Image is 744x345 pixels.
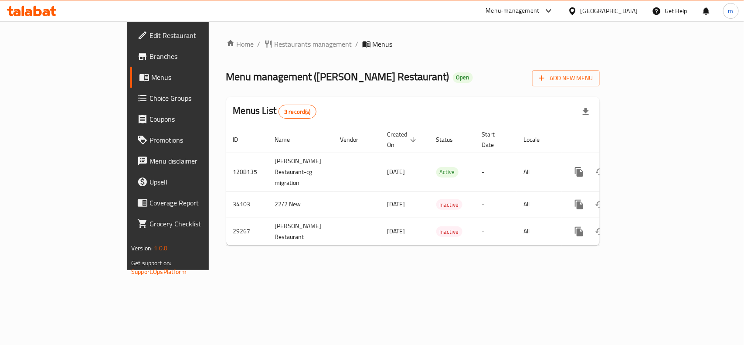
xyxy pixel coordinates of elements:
table: enhanced table [226,126,659,246]
span: Branches [149,51,244,61]
a: Support.OpsPlatform [131,266,187,277]
button: more [569,161,590,182]
button: Change Status [590,221,611,242]
a: Edit Restaurant [130,25,251,46]
span: Restaurants management [275,39,352,49]
span: Locale [524,134,551,145]
span: Inactive [436,227,462,237]
div: Inactive [436,226,462,237]
span: Created On [387,129,419,150]
span: Start Date [482,129,506,150]
span: Name [275,134,302,145]
a: Coverage Report [130,192,251,213]
a: Choice Groups [130,88,251,109]
span: Upsell [149,177,244,187]
div: Menu-management [486,6,540,16]
span: [DATE] [387,166,405,178]
li: / [258,39,261,49]
span: Version: [131,243,153,254]
span: Get support on: [131,257,171,269]
span: 1.0.0 [154,243,167,254]
span: Menu disclaimer [149,156,244,166]
button: Change Status [590,161,611,182]
a: Menus [130,67,251,88]
span: Menu management ( [PERSON_NAME] Restaurant ) [226,67,449,86]
th: Actions [562,126,659,153]
a: Grocery Checklist [130,213,251,234]
td: All [517,191,562,218]
span: Edit Restaurant [149,30,244,41]
a: Promotions [130,130,251,150]
span: [DATE] [387,198,405,210]
span: Menus [373,39,393,49]
td: All [517,218,562,245]
span: Choice Groups [149,93,244,103]
span: Vendor [340,134,370,145]
a: Coupons [130,109,251,130]
span: 3 record(s) [279,108,316,116]
button: Add New Menu [532,70,600,86]
span: Open [453,74,473,81]
td: [PERSON_NAME] Restaurant [268,218,333,245]
span: Promotions [149,135,244,145]
a: Branches [130,46,251,67]
span: Add New Menu [539,73,593,84]
td: - [475,218,517,245]
td: - [475,153,517,191]
span: Grocery Checklist [149,219,244,229]
td: - [475,191,517,218]
div: Open [453,72,473,83]
nav: breadcrumb [226,39,600,49]
span: [DATE] [387,225,405,237]
a: Restaurants management [264,39,352,49]
td: [PERSON_NAME] Restaurant-cg migration [268,153,333,191]
span: Inactive [436,200,462,210]
span: Coverage Report [149,198,244,208]
div: Inactive [436,199,462,210]
td: All [517,153,562,191]
span: Coupons [149,114,244,124]
span: ID [233,134,250,145]
button: more [569,221,590,242]
a: Upsell [130,171,251,192]
button: more [569,194,590,215]
span: Active [436,167,459,177]
button: Change Status [590,194,611,215]
span: Menus [151,72,244,82]
li: / [356,39,359,49]
h2: Menus List [233,104,316,119]
td: 22/2 New [268,191,333,218]
div: Export file [575,101,596,122]
div: [GEOGRAPHIC_DATA] [581,6,638,16]
a: Menu disclaimer [130,150,251,171]
span: Status [436,134,465,145]
span: m [728,6,734,16]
